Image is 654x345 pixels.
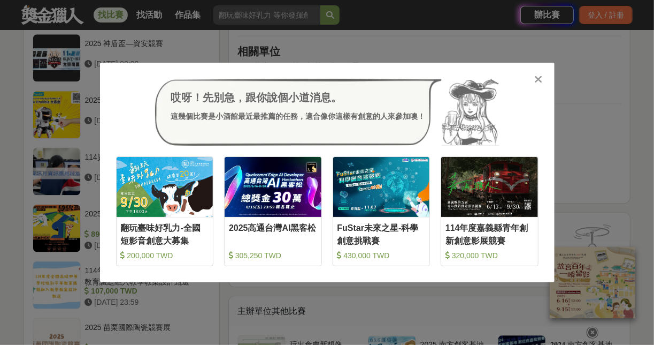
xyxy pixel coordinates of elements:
img: Cover Image [333,157,430,216]
div: FuStar未來之星-科學創意挑戰賽 [337,222,426,246]
div: 430,000 TWD [337,250,426,261]
img: Cover Image [225,157,321,216]
a: Cover Image114年度嘉義縣青年創新創意影展競賽 320,000 TWD [441,156,538,266]
div: 320,000 TWD [445,250,534,261]
img: Cover Image [441,157,538,216]
a: Cover Image翻玩臺味好乳力-全國短影音創意大募集 200,000 TWD [116,156,214,266]
img: Avatar [442,79,499,146]
div: 2025高通台灣AI黑客松 [229,222,317,246]
div: 114年度嘉義縣青年創新創意影展競賽 [445,222,534,246]
div: 翻玩臺味好乳力-全國短影音創意大募集 [121,222,209,246]
a: Cover ImageFuStar未來之星-科學創意挑戰賽 430,000 TWD [333,156,430,266]
a: Cover Image2025高通台灣AI黑客松 305,250 TWD [224,156,322,266]
div: 哎呀！先別急，跟你說個小道消息。 [171,89,426,106]
div: 這幾個比賽是小酒館最近最推薦的任務，適合像你這樣有創意的人來參加噢！ [171,111,426,122]
div: 200,000 TWD [121,250,209,261]
img: Cover Image [117,157,213,216]
div: 305,250 TWD [229,250,317,261]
